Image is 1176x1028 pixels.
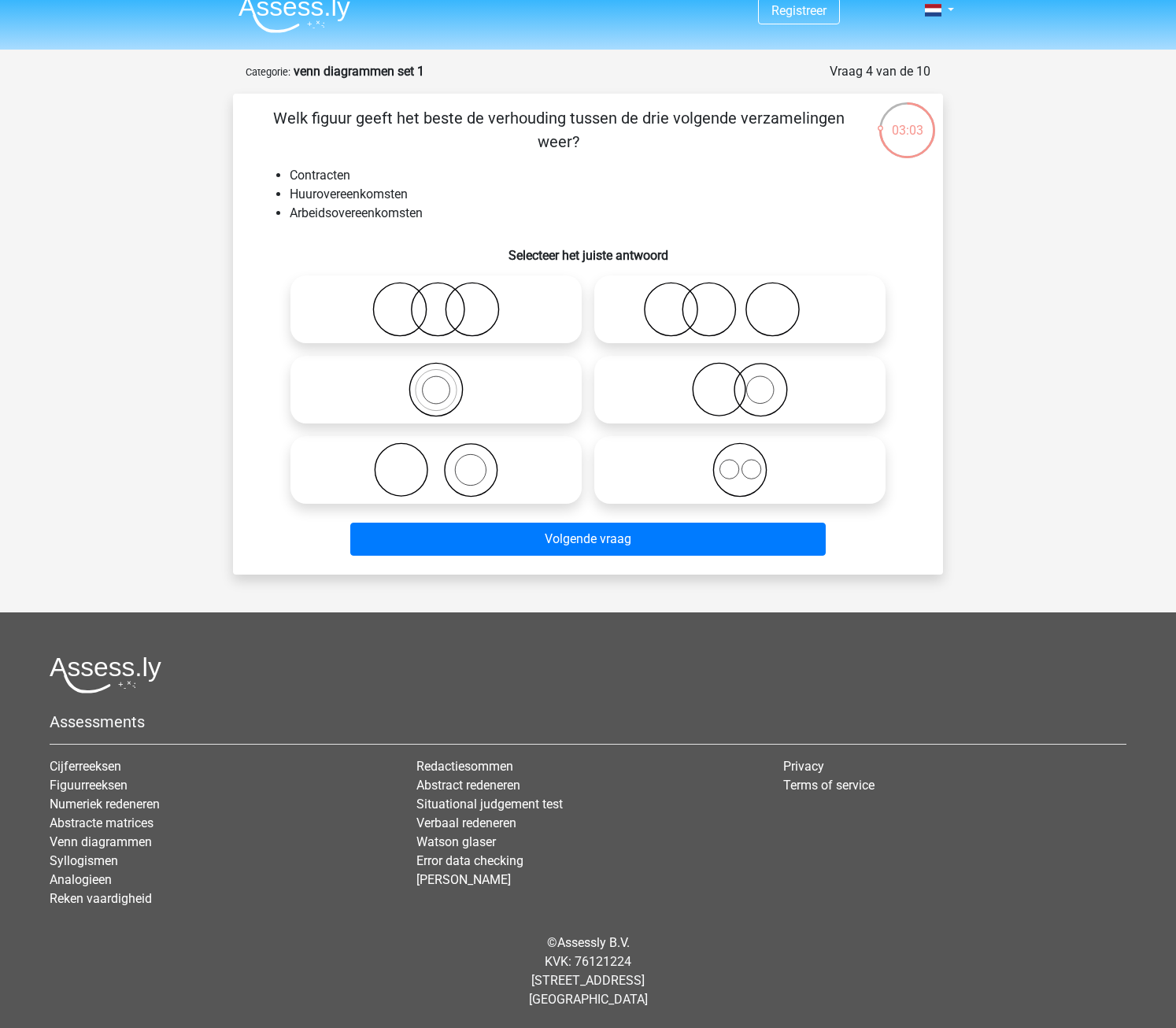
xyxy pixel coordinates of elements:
[350,523,827,556] button: Volgende vraag
[771,3,827,18] a: Registreer
[290,166,918,185] li: Contracten
[416,853,523,868] a: Error data checking
[294,64,424,79] strong: venn diagrammen set 1
[290,185,918,204] li: Huurovereenkomsten
[416,759,513,774] a: Redactiesommen
[50,759,121,774] a: Cijferreeksen
[50,712,1126,731] h5: Assessments
[50,891,152,906] a: Reken vaardigheid
[258,235,918,263] h6: Selecteer het juiste antwoord
[50,656,161,693] img: Assessly logo
[290,204,918,223] li: Arbeidsovereenkomsten
[50,815,153,830] a: Abstracte matrices
[258,106,859,153] p: Welk figuur geeft het beste de verhouding tussen de drie volgende verzamelingen weer?
[830,62,930,81] div: Vraag 4 van de 10
[50,797,160,812] a: Numeriek redeneren
[50,778,128,793] a: Figuurreeksen
[38,921,1138,1022] div: © KVK: 76121224 [STREET_ADDRESS] [GEOGRAPHIC_DATA]
[783,778,875,793] a: Terms of service
[50,834,152,849] a: Venn diagrammen
[416,778,520,793] a: Abstract redeneren
[416,872,511,887] a: [PERSON_NAME]
[246,66,290,78] small: Categorie:
[50,872,112,887] a: Analogieen
[50,853,118,868] a: Syllogismen
[416,834,496,849] a: Watson glaser
[416,815,516,830] a: Verbaal redeneren
[783,759,824,774] a: Privacy
[416,797,563,812] a: Situational judgement test
[878,101,937,140] div: 03:03
[557,935,630,950] a: Assessly B.V.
